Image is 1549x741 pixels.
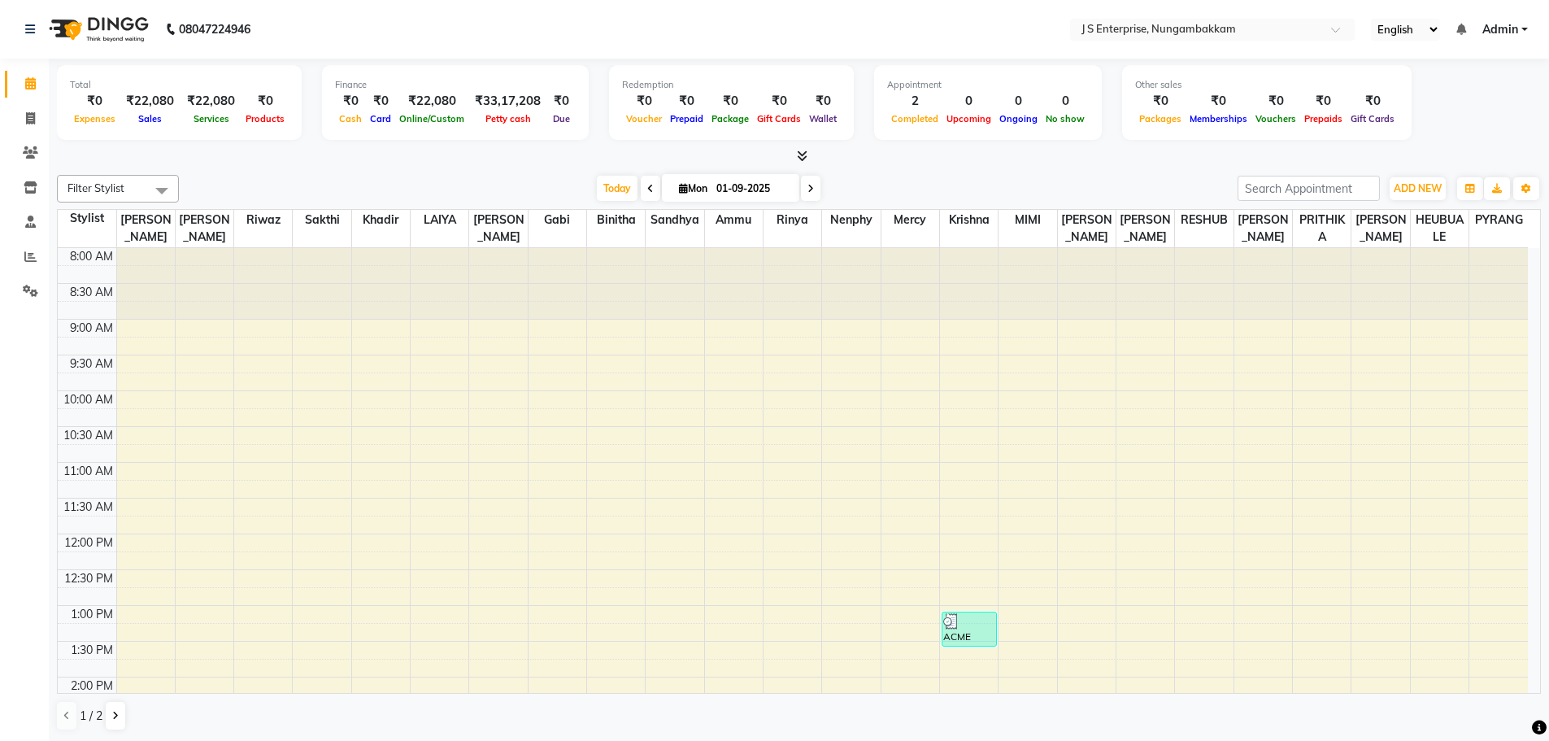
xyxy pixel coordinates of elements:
[1300,92,1347,111] div: ₹0
[67,181,124,194] span: Filter Stylist
[67,320,116,337] div: 9:00 AM
[335,113,366,124] span: Cash
[352,210,410,230] span: khadir
[67,642,116,659] div: 1:30 PM
[1234,210,1292,247] span: [PERSON_NAME]
[940,210,998,230] span: krishna
[1058,210,1116,247] span: [PERSON_NAME]
[805,113,841,124] span: Wallet
[707,113,753,124] span: Package
[241,92,289,111] div: ₹0
[41,7,153,52] img: logo
[711,177,793,201] input: 2025-09-01
[67,606,116,623] div: 1:00 PM
[999,210,1056,230] span: MIMI
[942,92,995,111] div: 0
[70,78,289,92] div: Total
[622,113,666,124] span: Voucher
[181,92,241,111] div: ₹22,080
[666,113,707,124] span: Prepaid
[1293,210,1351,247] span: PRITHIKA
[1390,177,1446,200] button: ADD NEW
[241,113,289,124] span: Products
[61,534,116,551] div: 12:00 PM
[366,92,395,111] div: ₹0
[887,92,942,111] div: 2
[753,113,805,124] span: Gift Cards
[995,113,1042,124] span: Ongoing
[666,92,707,111] div: ₹0
[67,284,116,301] div: 8:30 AM
[764,210,821,230] span: rinya
[1411,210,1469,247] span: HEUBUALE
[60,427,116,444] div: 10:30 AM
[1394,182,1442,194] span: ADD NEW
[1186,113,1251,124] span: Memberships
[675,182,711,194] span: Mon
[942,612,996,646] div: ACME RAMESH, TK01, 01:05 PM-01:35 PM, Makeup - For Him - Hd Makeup
[335,92,366,111] div: ₹0
[1042,92,1089,111] div: 0
[549,113,574,124] span: Due
[597,176,637,201] span: Today
[117,210,175,247] span: [PERSON_NAME]
[1186,92,1251,111] div: ₹0
[753,92,805,111] div: ₹0
[395,92,468,111] div: ₹22,080
[134,113,166,124] span: Sales
[1135,78,1399,92] div: Other sales
[1300,113,1347,124] span: Prepaids
[481,113,535,124] span: Petty cash
[705,210,763,230] span: ammu
[1251,92,1300,111] div: ₹0
[335,78,576,92] div: Finance
[942,113,995,124] span: Upcoming
[61,570,116,587] div: 12:30 PM
[1347,92,1399,111] div: ₹0
[622,92,666,111] div: ₹0
[67,355,116,373] div: 9:30 AM
[547,92,576,111] div: ₹0
[60,391,116,408] div: 10:00 AM
[995,92,1042,111] div: 0
[293,210,350,230] span: sakthi
[805,92,841,111] div: ₹0
[1135,92,1186,111] div: ₹0
[622,78,841,92] div: Redemption
[120,92,181,111] div: ₹22,080
[1347,113,1399,124] span: Gift Cards
[80,708,102,725] span: 1 / 2
[60,499,116,516] div: 11:30 AM
[395,113,468,124] span: Online/Custom
[70,113,120,124] span: Expenses
[1482,21,1518,38] span: Admin
[1238,176,1380,201] input: Search Appointment
[411,210,468,230] span: LAIYA
[366,113,395,124] span: Card
[529,210,586,230] span: gabi
[1175,210,1233,230] span: RESHUB
[176,210,233,247] span: [PERSON_NAME]
[887,78,1089,92] div: Appointment
[58,210,116,227] div: Stylist
[646,210,703,230] span: sandhya
[1351,210,1409,247] span: [PERSON_NAME]
[70,92,120,111] div: ₹0
[1469,210,1528,230] span: PYRANG
[67,678,116,695] div: 2:00 PM
[1135,113,1186,124] span: Packages
[822,210,880,230] span: nenphy
[1116,210,1174,247] span: [PERSON_NAME]
[881,210,939,230] span: mercy
[587,210,645,230] span: binitha
[67,248,116,265] div: 8:00 AM
[887,113,942,124] span: Completed
[60,463,116,480] div: 11:00 AM
[1251,113,1300,124] span: Vouchers
[179,7,250,52] b: 08047224946
[189,113,233,124] span: Services
[234,210,292,230] span: riwaz
[468,92,547,111] div: ₹33,17,208
[1042,113,1089,124] span: No show
[469,210,527,247] span: [PERSON_NAME]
